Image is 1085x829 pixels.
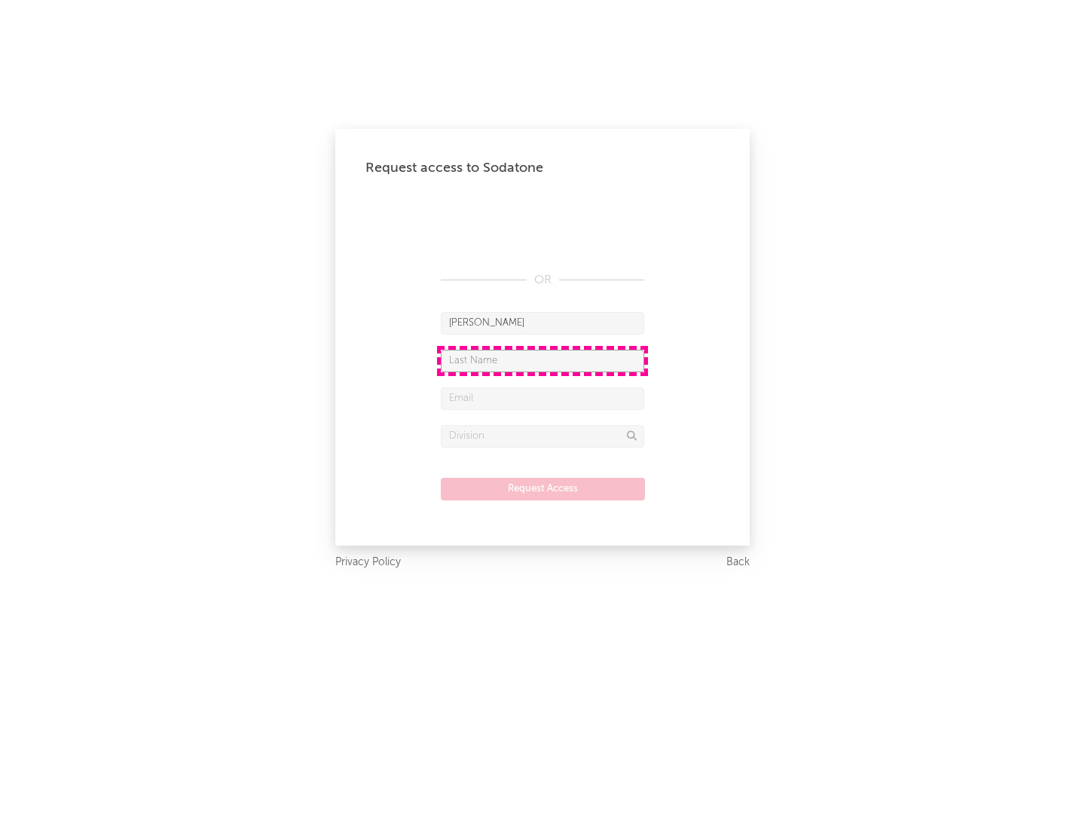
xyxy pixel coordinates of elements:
div: OR [441,271,644,289]
input: Email [441,387,644,410]
a: Back [726,553,750,572]
a: Privacy Policy [335,553,401,572]
input: First Name [441,312,644,335]
div: Request access to Sodatone [365,159,720,177]
input: Last Name [441,350,644,372]
button: Request Access [441,478,645,500]
input: Division [441,425,644,448]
